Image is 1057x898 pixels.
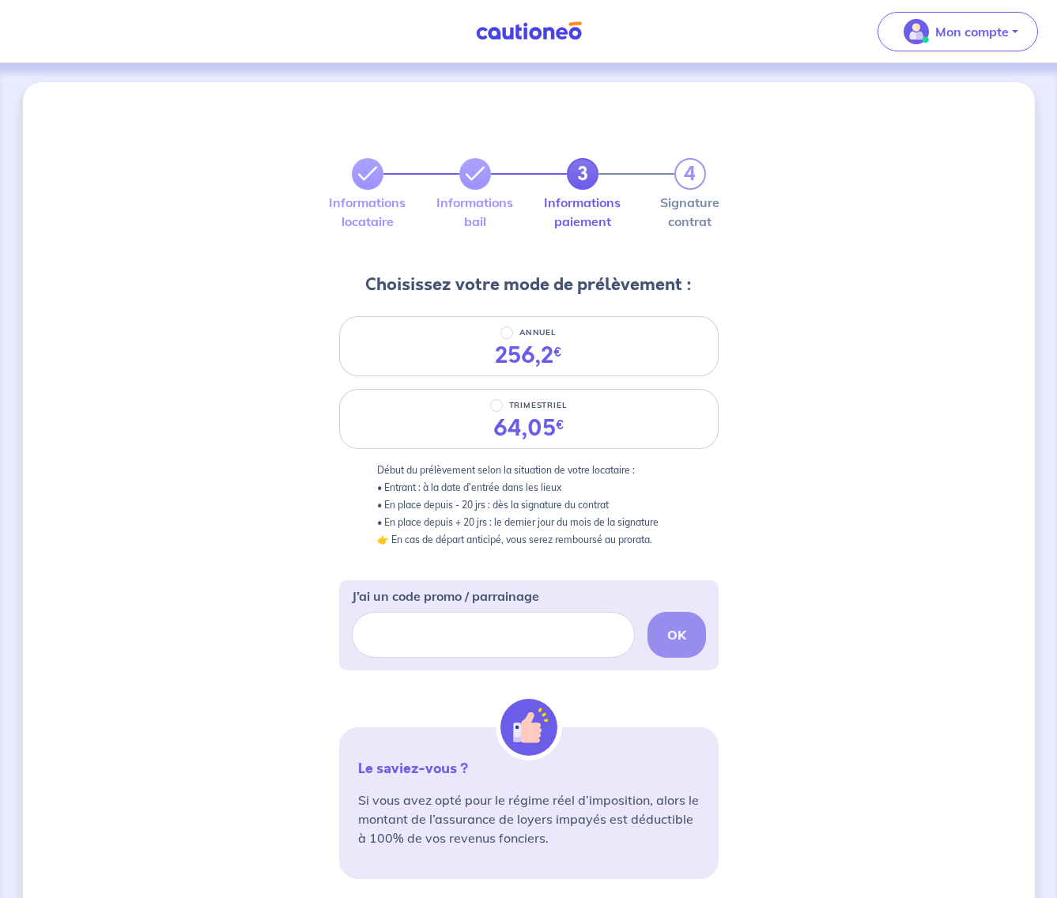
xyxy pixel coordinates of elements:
[493,415,564,442] div: 64,05
[904,19,929,44] img: illu_account_valid_menu.svg
[674,196,706,228] label: Signature contrat
[567,158,598,190] a: 3
[935,22,1009,41] p: Mon compte
[352,196,383,228] label: Informations locataire
[509,396,568,415] p: TRIMESTRIEL
[500,699,557,756] img: illu_alert_hand.svg
[519,323,557,342] p: ANNUEL
[352,587,539,606] p: J’ai un code promo / parrainage
[553,343,562,361] sup: €
[377,462,681,549] p: Début du prélèvement selon la situation de votre locataire : • Entrant : à la date d’entrée dans ...
[556,416,564,434] sup: €
[878,12,1038,51] button: illu_account_valid_menu.svgMon compte
[470,21,588,41] img: Cautioneo
[459,196,491,228] label: Informations bail
[567,196,598,228] label: Informations paiement
[365,272,692,297] h3: Choisissez votre mode de prélèvement :
[495,342,562,369] div: 256,2
[358,759,700,778] p: Le saviez-vous ?
[358,790,700,847] p: Si vous avez opté pour le régime réel d’imposition, alors le montant de l’assurance de loyers imp...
